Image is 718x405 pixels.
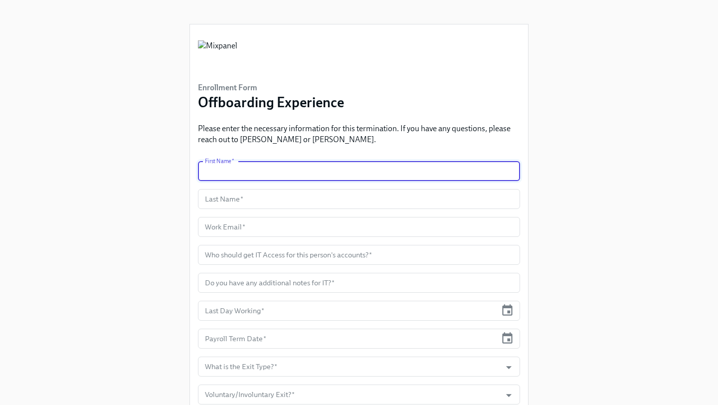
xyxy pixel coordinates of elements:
[501,388,517,403] button: Open
[198,82,344,93] h6: Enrollment Form
[501,360,517,375] button: Open
[198,301,497,321] input: MM/DD/YYYY
[198,329,497,349] input: MM/DD/YYYY
[198,123,520,145] p: Please enter the necessary information for this termination. If you have any questions, please re...
[198,93,344,111] h3: Offboarding Experience
[198,40,237,70] img: Mixpanel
